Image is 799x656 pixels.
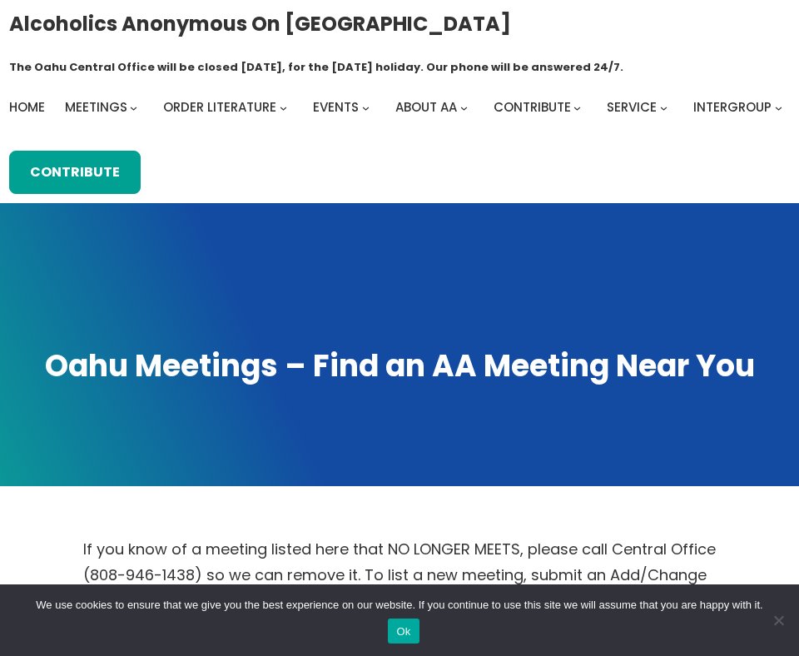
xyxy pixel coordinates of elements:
[36,597,762,614] span: We use cookies to ensure that we give you the best experience on our website. If you continue to ...
[775,104,782,112] button: Intergroup submenu
[362,104,370,112] button: Events submenu
[607,98,657,116] span: Service
[15,346,784,387] h1: Oahu Meetings – Find an AA Meeting Near You
[280,104,287,112] button: Order Literature submenu
[9,96,788,119] nav: Intergroup
[83,536,716,615] p: If you know of a meeting listed here that NO LONGER MEETS, please call Central Office (808-946-14...
[9,98,45,116] span: Home
[395,98,457,116] span: About AA
[313,96,359,119] a: Events
[9,59,623,76] h1: The Oahu Central Office will be closed [DATE], for the [DATE] holiday. Our phone will be answered...
[460,104,468,112] button: About AA submenu
[9,151,141,194] a: Contribute
[573,104,581,112] button: Contribute submenu
[494,98,571,116] span: Contribute
[313,98,359,116] span: Events
[130,104,137,112] button: Meetings submenu
[65,98,127,116] span: Meetings
[388,619,419,644] button: Ok
[163,98,276,116] span: Order Literature
[65,96,127,119] a: Meetings
[395,96,457,119] a: About AA
[693,98,772,116] span: Intergroup
[494,96,571,119] a: Contribute
[9,6,511,42] a: Alcoholics Anonymous on [GEOGRAPHIC_DATA]
[607,96,657,119] a: Service
[9,96,45,119] a: Home
[693,96,772,119] a: Intergroup
[660,104,667,112] button: Service submenu
[770,612,787,629] span: No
